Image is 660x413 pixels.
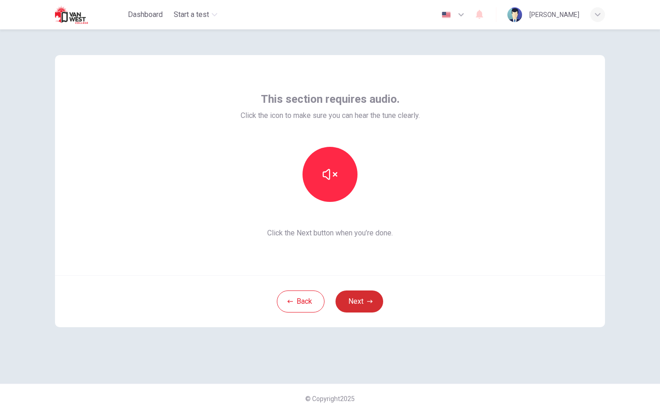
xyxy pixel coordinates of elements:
img: Profile picture [507,7,522,22]
span: Start a test [174,9,209,20]
span: Dashboard [128,9,163,20]
button: Start a test [170,6,221,23]
button: Next [335,290,383,313]
img: Van West logo [55,6,103,24]
span: This section requires audio. [261,92,400,106]
span: Click the Next button when you’re done. [241,228,420,239]
span: Click the icon to make sure you can hear the tune clearly. [241,110,420,121]
button: Back [277,290,324,313]
img: en [440,11,452,18]
span: © Copyright 2025 [305,395,355,402]
button: Dashboard [124,6,166,23]
a: Van West logo [55,6,124,24]
div: [PERSON_NAME] [529,9,579,20]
